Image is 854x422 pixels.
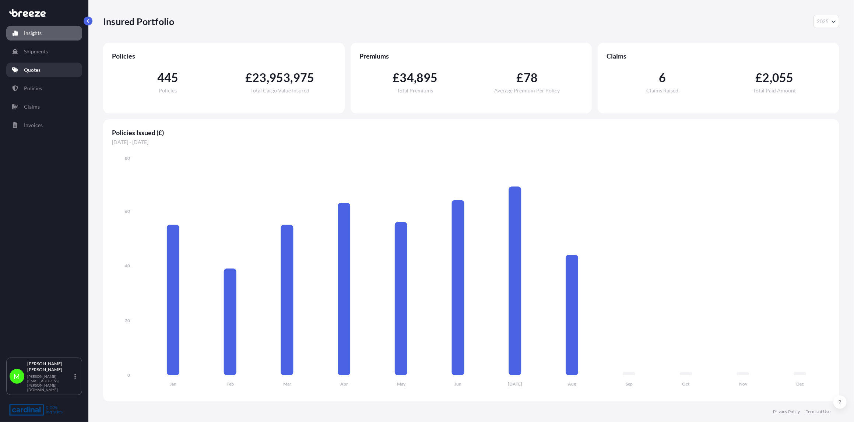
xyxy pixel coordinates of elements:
tspan: 40 [125,263,130,268]
tspan: 0 [127,372,130,378]
span: 895 [417,72,438,84]
span: 23 [252,72,266,84]
p: [PERSON_NAME][EMAIL_ADDRESS][PERSON_NAME][DOMAIN_NAME] [27,374,73,392]
a: Privacy Policy [773,409,800,415]
span: 445 [157,72,179,84]
span: Total Paid Amount [753,88,796,93]
tspan: Feb [226,381,234,387]
a: Shipments [6,44,82,59]
tspan: [DATE] [508,381,522,387]
p: Insights [24,29,42,37]
tspan: 20 [125,318,130,323]
a: Insights [6,26,82,41]
span: Premiums [359,52,583,60]
span: [DATE] - [DATE] [112,138,830,146]
span: £ [756,72,763,84]
p: Invoices [24,122,43,129]
span: Policies Issued (£) [112,128,830,137]
span: 2025 [817,18,829,25]
tspan: 60 [125,208,130,214]
span: Average Premium Per Policy [494,88,560,93]
span: Policies [159,88,177,93]
span: , [267,72,269,84]
a: Claims [6,99,82,114]
a: Invoices [6,118,82,133]
tspan: Apr [340,381,348,387]
span: Claims Raised [647,88,679,93]
p: Shipments [24,48,48,55]
span: , [770,72,772,84]
tspan: Mar [283,381,291,387]
a: Policies [6,81,82,96]
tspan: 80 [125,155,130,161]
span: 78 [524,72,538,84]
span: 34 [400,72,414,84]
span: Claims [607,52,830,60]
p: [PERSON_NAME] [PERSON_NAME] [27,361,73,373]
a: Terms of Use [806,409,830,415]
tspan: Oct [682,381,690,387]
span: 975 [293,72,314,84]
span: 953 [269,72,291,84]
span: Policies [112,52,336,60]
tspan: Aug [568,381,577,387]
span: 2 [763,72,770,84]
img: organization-logo [9,404,63,416]
span: 055 [772,72,794,84]
tspan: May [397,381,406,387]
span: , [414,72,417,84]
span: 6 [659,72,666,84]
a: Quotes [6,63,82,77]
span: £ [517,72,524,84]
tspan: Jan [170,381,176,387]
span: , [291,72,293,84]
p: Insured Portfolio [103,15,174,27]
tspan: Jun [455,381,462,387]
span: Total Cargo Value Insured [250,88,309,93]
p: Claims [24,103,40,110]
span: £ [245,72,252,84]
p: Policies [24,85,42,92]
p: Quotes [24,66,41,74]
span: Total Premiums [397,88,433,93]
span: £ [393,72,400,84]
tspan: Dec [796,381,804,387]
span: M [14,373,20,380]
tspan: Nov [739,381,748,387]
tspan: Sep [626,381,633,387]
button: Year Selector [813,15,839,28]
